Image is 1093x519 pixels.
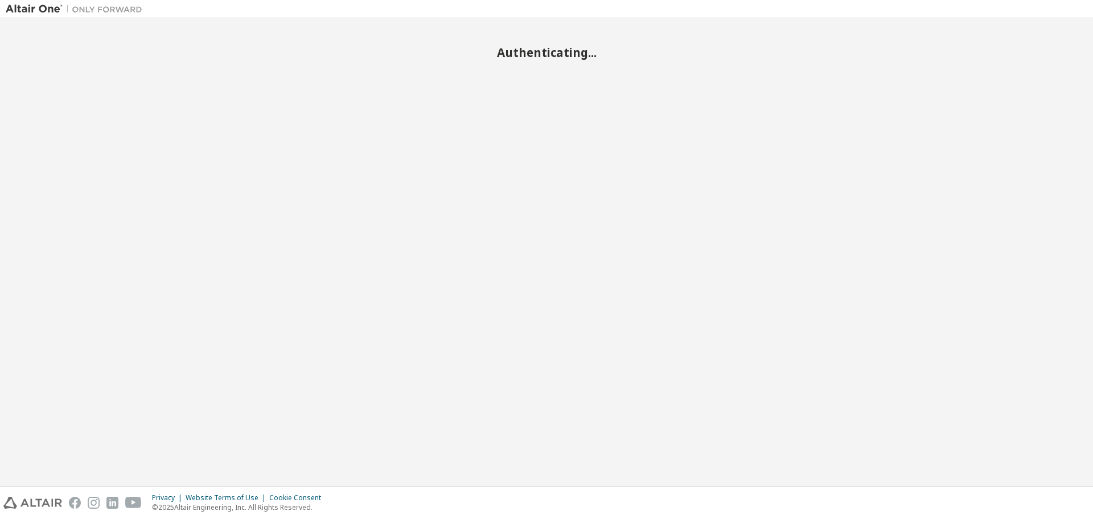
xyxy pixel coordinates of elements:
div: Cookie Consent [269,493,328,502]
img: instagram.svg [88,497,100,509]
h2: Authenticating... [6,45,1087,60]
img: youtube.svg [125,497,142,509]
img: facebook.svg [69,497,81,509]
img: Altair One [6,3,148,15]
div: Privacy [152,493,186,502]
p: © 2025 Altair Engineering, Inc. All Rights Reserved. [152,502,328,512]
img: linkedin.svg [106,497,118,509]
div: Website Terms of Use [186,493,269,502]
img: altair_logo.svg [3,497,62,509]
